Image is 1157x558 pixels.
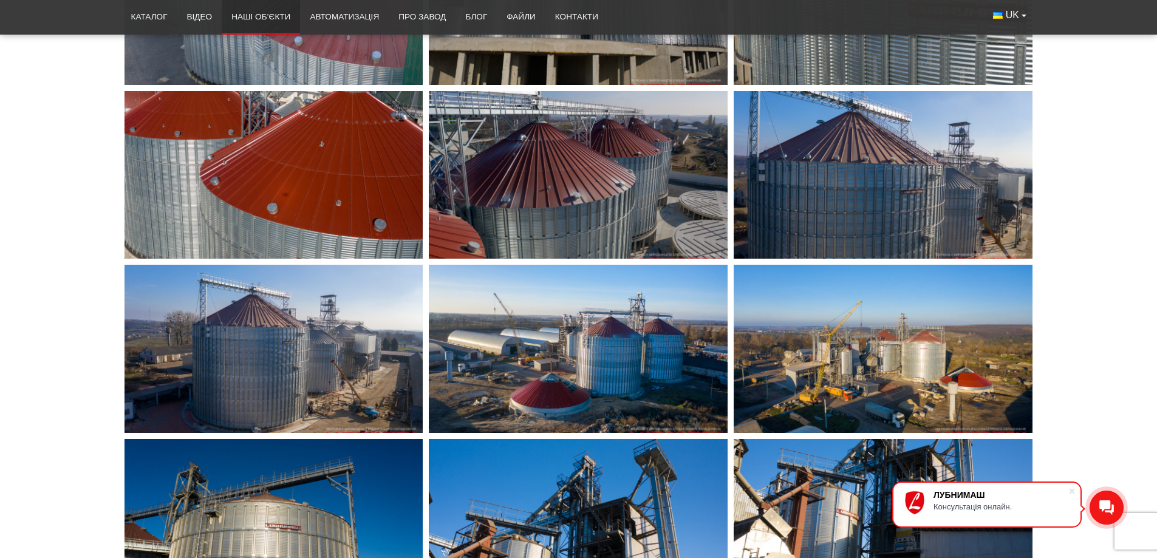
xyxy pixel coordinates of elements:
[300,4,389,30] a: Автоматизація
[983,4,1036,27] button: UK
[933,502,1068,511] div: Консультація онлайн.
[933,490,1068,500] div: ЛУБНИМАШ
[121,4,177,30] a: Каталог
[456,4,497,30] a: Блог
[222,4,300,30] a: Наші об’єкти
[993,12,1003,19] img: Українська
[1006,9,1019,22] span: UK
[497,4,545,30] a: Файли
[545,4,608,30] a: Контакти
[177,4,222,30] a: Відео
[389,4,456,30] a: Про завод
